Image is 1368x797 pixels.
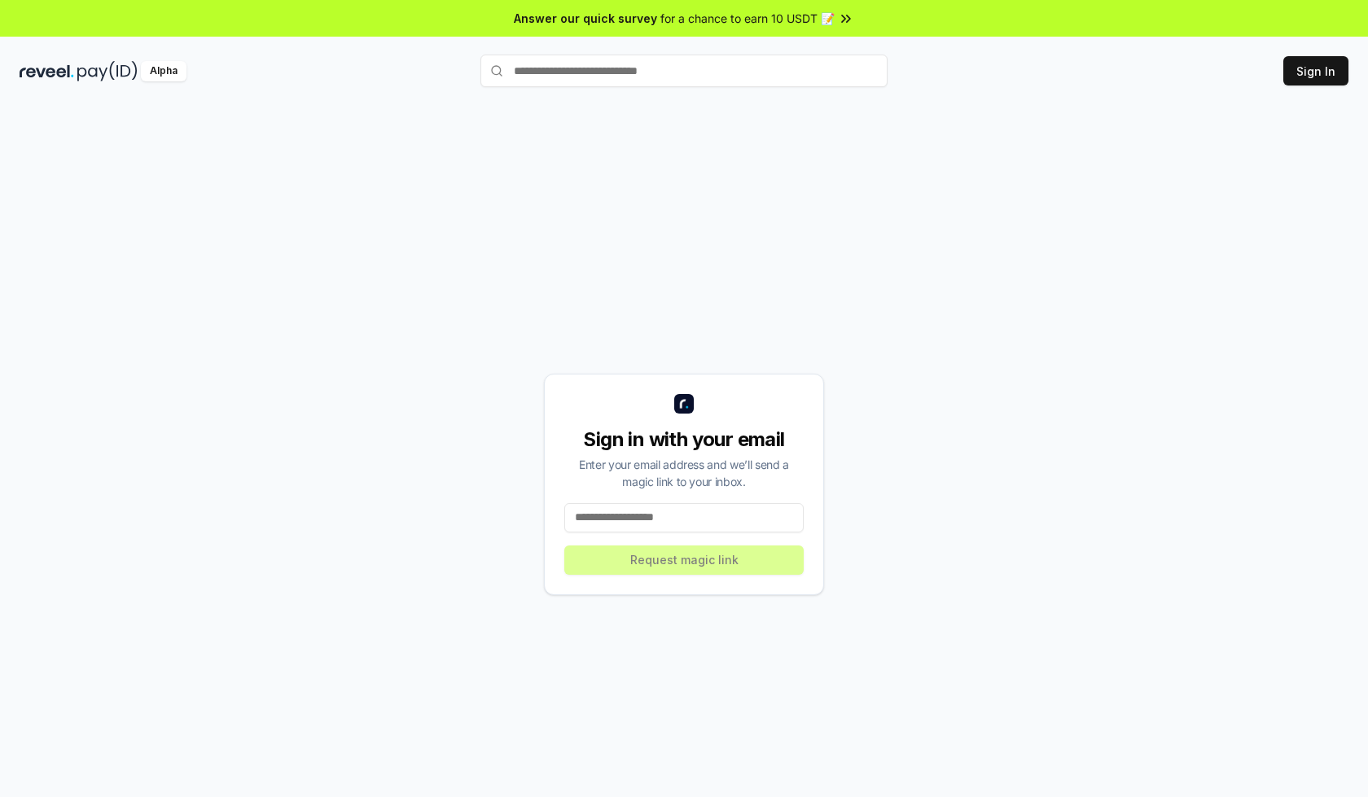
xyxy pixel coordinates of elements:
[141,61,186,81] div: Alpha
[674,394,694,414] img: logo_small
[514,10,657,27] span: Answer our quick survey
[1283,56,1348,85] button: Sign In
[564,427,804,453] div: Sign in with your email
[77,61,138,81] img: pay_id
[564,456,804,490] div: Enter your email address and we’ll send a magic link to your inbox.
[20,61,74,81] img: reveel_dark
[660,10,835,27] span: for a chance to earn 10 USDT 📝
